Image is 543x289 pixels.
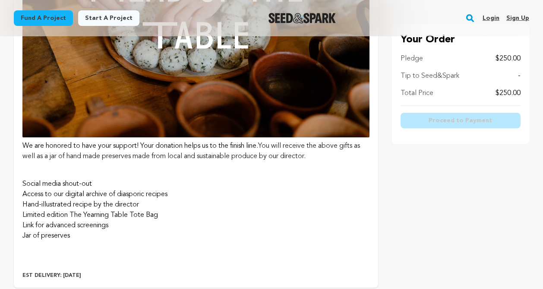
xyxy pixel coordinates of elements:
[22,272,369,279] p: Est Delivery: [DATE]
[14,10,73,26] a: Fund a project
[22,143,258,149] span: We are honored to have your support! Your donation helps us to the finish line.
[429,116,492,125] span: Proceed to Payment
[22,210,369,220] li: Limited edition The Yearning Table Tote Bag
[401,71,459,81] p: Tip to Seed&Spark
[401,88,433,98] p: Total Price
[518,71,521,81] p: -
[22,179,369,189] li: Social media shout-out
[506,11,529,25] a: Sign up
[78,10,139,26] a: Start a project
[401,33,521,47] p: Your Order
[22,220,369,231] li: Link for advanced screenings
[22,189,369,200] li: Access to our digital archive of diasporic recipes
[401,54,423,64] p: Pledge
[496,54,521,64] p: $250.00
[22,200,369,210] li: Hand-illustrated recipe by the director
[268,13,336,23] img: Seed&Spark Logo Dark Mode
[22,231,369,241] li: Jar of preserves
[483,11,499,25] a: Login
[401,113,521,128] button: Proceed to Payment
[268,13,336,23] a: Seed&Spark Homepage
[496,88,521,98] p: $250.00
